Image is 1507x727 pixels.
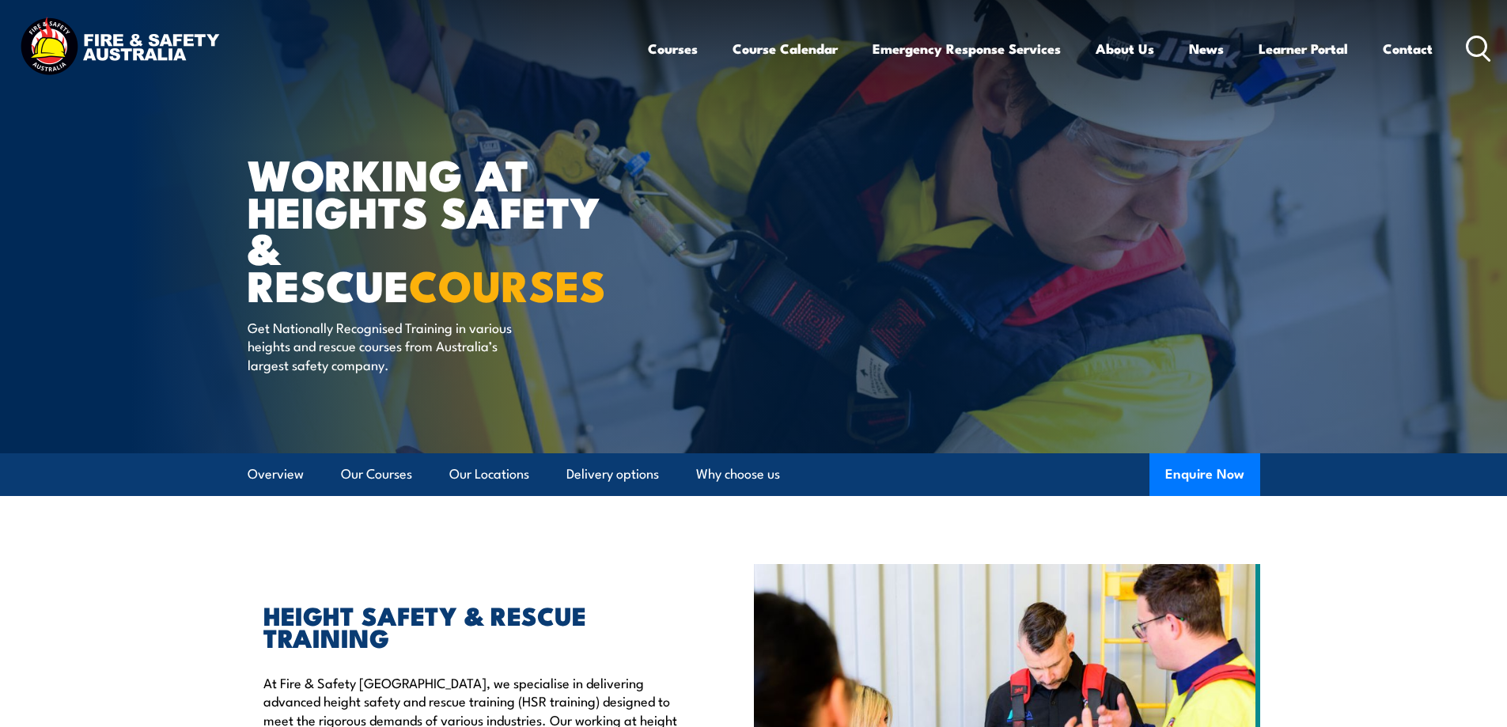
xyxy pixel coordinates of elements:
[449,453,529,495] a: Our Locations
[648,28,698,70] a: Courses
[341,453,412,495] a: Our Courses
[409,251,606,316] strong: COURSES
[696,453,780,495] a: Why choose us
[873,28,1061,70] a: Emergency Response Services
[1096,28,1154,70] a: About Us
[248,453,304,495] a: Overview
[1383,28,1433,70] a: Contact
[1259,28,1348,70] a: Learner Portal
[248,155,638,303] h1: WORKING AT HEIGHTS SAFETY & RESCUE
[1149,453,1260,496] button: Enquire Now
[1189,28,1224,70] a: News
[733,28,838,70] a: Course Calendar
[263,604,681,648] h2: HEIGHT SAFETY & RESCUE TRAINING
[566,453,659,495] a: Delivery options
[248,318,536,373] p: Get Nationally Recognised Training in various heights and rescue courses from Australia’s largest...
